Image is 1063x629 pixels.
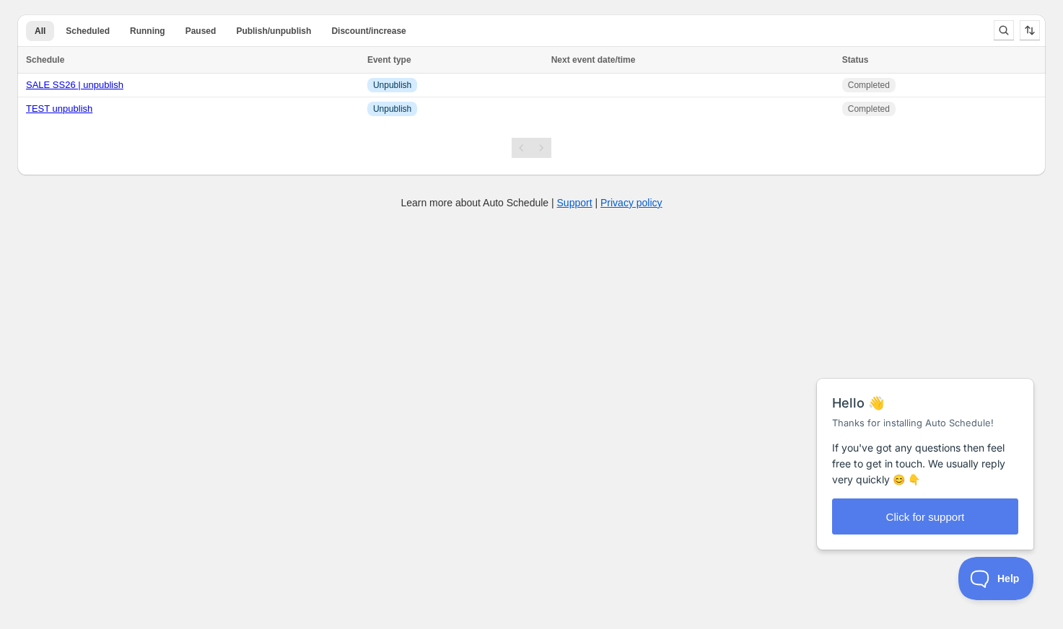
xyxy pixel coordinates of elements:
span: Unpublish [373,103,411,115]
a: SALE SS26 | unpublish [26,79,123,90]
button: Search and filter results [994,20,1014,40]
p: Learn more about Auto Schedule | | [401,195,662,210]
span: Discount/increase [331,25,406,37]
span: Running [130,25,165,37]
span: Unpublish [373,79,411,91]
span: Publish/unpublish [236,25,311,37]
span: Completed [848,103,890,115]
a: Support [557,197,592,208]
span: Status [842,55,869,65]
a: TEST unpublish [26,103,92,114]
span: Scheduled [66,25,110,37]
button: Sort the results [1020,20,1040,40]
span: Paused [185,25,216,37]
iframe: Help Scout Beacon - Open [958,557,1034,600]
span: Schedule [26,55,64,65]
span: All [35,25,45,37]
a: Privacy policy [600,197,662,208]
span: Next event date/time [551,55,636,65]
iframe: Help Scout Beacon - Messages and Notifications [810,343,1042,557]
span: Completed [848,79,890,91]
nav: Pagination [512,138,551,158]
span: Event type [367,55,411,65]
